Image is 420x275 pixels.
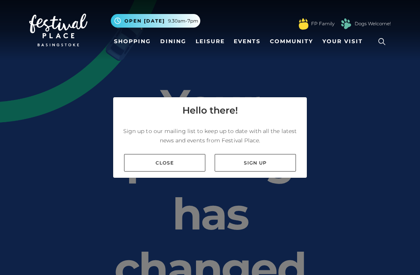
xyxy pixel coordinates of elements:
[29,14,87,46] img: Festival Place Logo
[124,154,205,172] a: Close
[267,34,316,49] a: Community
[215,154,296,172] a: Sign up
[111,34,154,49] a: Shopping
[192,34,228,49] a: Leisure
[182,103,238,117] h4: Hello there!
[319,34,370,49] a: Your Visit
[311,20,334,27] a: FP Family
[157,34,189,49] a: Dining
[124,18,165,25] span: Open [DATE]
[355,20,391,27] a: Dogs Welcome!
[231,34,264,49] a: Events
[119,126,301,145] p: Sign up to our mailing list to keep up to date with all the latest news and events from Festival ...
[111,14,200,28] button: Open [DATE] 9.30am-7pm
[322,37,363,46] span: Your Visit
[168,18,198,25] span: 9.30am-7pm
